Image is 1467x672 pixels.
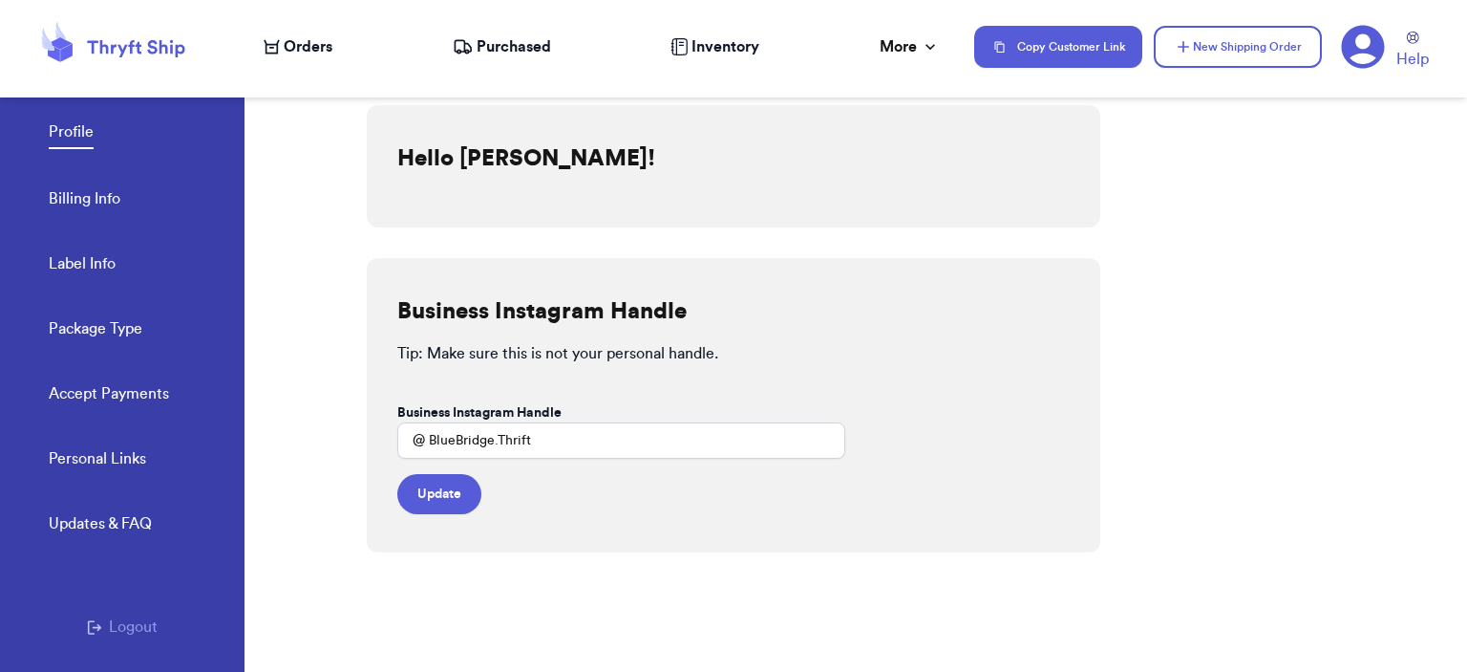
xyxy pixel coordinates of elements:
[264,35,332,58] a: Orders
[49,120,94,149] a: Profile
[453,35,551,58] a: Purchased
[1396,32,1429,71] a: Help
[397,342,1070,365] p: Tip: Make sure this is not your personal handle.
[397,423,425,459] div: @
[880,35,940,58] div: More
[691,35,759,58] span: Inventory
[49,317,142,344] a: Package Type
[1154,26,1322,68] button: New Shipping Order
[1396,48,1429,71] span: Help
[49,187,120,214] a: Billing Info
[670,35,759,58] a: Inventory
[974,26,1142,68] button: Copy Customer Link
[49,447,146,474] a: Personal Links
[284,35,332,58] span: Orders
[49,512,152,535] div: Updates & FAQ
[397,143,655,174] h2: Hello [PERSON_NAME]!
[49,382,169,409] a: Accept Payments
[477,35,551,58] span: Purchased
[397,296,687,327] h2: Business Instagram Handle
[49,512,152,539] a: Updates & FAQ
[49,252,116,279] a: Label Info
[87,616,158,639] button: Logout
[397,403,562,423] label: Business Instagram Handle
[397,474,481,514] button: Update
